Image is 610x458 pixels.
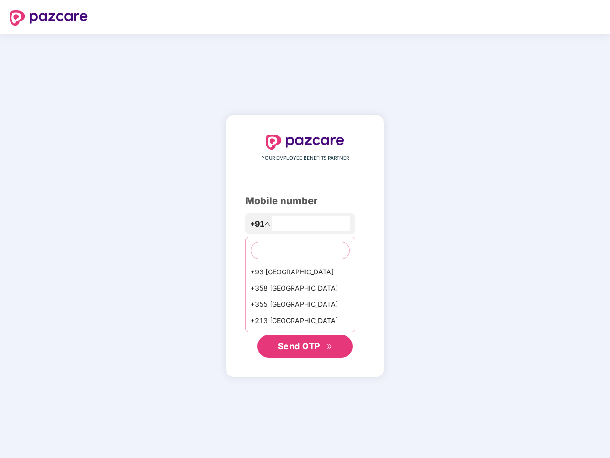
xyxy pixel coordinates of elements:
span: up [264,221,270,227]
img: logo [10,10,88,26]
div: +355 [GEOGRAPHIC_DATA] [246,296,355,312]
button: Send OTPdouble-right [257,335,353,358]
div: Mobile number [245,194,365,208]
span: +91 [250,218,264,230]
span: double-right [326,344,333,350]
span: Send OTP [278,341,320,351]
div: +213 [GEOGRAPHIC_DATA] [246,312,355,329]
div: +358 [GEOGRAPHIC_DATA] [246,280,355,296]
img: logo [266,135,344,150]
div: +93 [GEOGRAPHIC_DATA] [246,264,355,280]
div: +1684 AmericanSamoa [246,329,355,345]
span: YOUR EMPLOYEE BENEFITS PARTNER [262,155,349,162]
